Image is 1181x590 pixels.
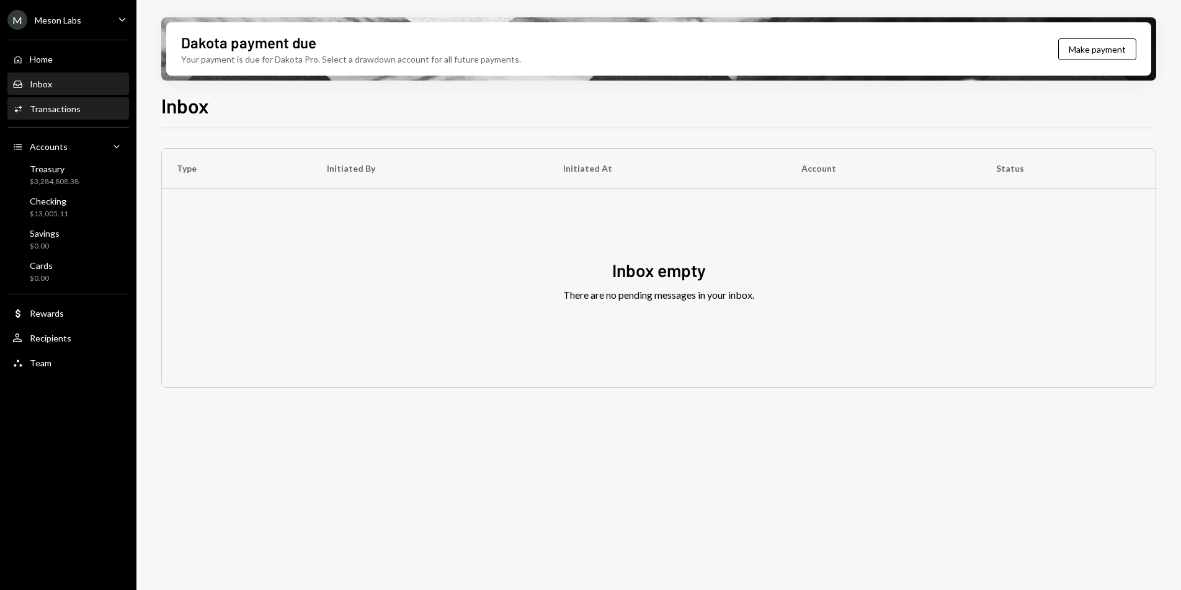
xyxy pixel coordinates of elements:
[1058,38,1136,60] button: Make payment
[7,302,129,324] a: Rewards
[30,241,60,252] div: $0.00
[7,160,129,190] a: Treasury$3,284,808.38
[7,257,129,286] a: Cards$0.00
[312,149,548,188] th: Initiated By
[162,149,312,188] th: Type
[787,149,981,188] th: Account
[181,32,316,53] div: Dakota payment due
[161,93,209,118] h1: Inbox
[7,327,129,349] a: Recipients
[30,228,60,239] div: Savings
[981,149,1156,188] th: Status
[612,258,706,283] div: Inbox empty
[7,351,129,374] a: Team
[30,209,68,219] div: $13,005.11
[30,79,52,89] div: Inbox
[7,10,27,30] div: M
[30,333,71,343] div: Recipients
[30,308,64,319] div: Rewards
[30,260,53,271] div: Cards
[30,103,81,114] div: Transactions
[7,97,129,120] a: Transactions
[181,53,521,66] div: Your payment is due for Dakota Pro. Select a drawdown account for all future payments.
[30,164,79,174] div: Treasury
[7,224,129,254] a: Savings$0.00
[7,192,129,222] a: Checking$13,005.11
[35,15,81,25] div: Meson Labs
[7,48,129,70] a: Home
[563,288,754,302] div: There are no pending messages in your inbox.
[548,149,787,188] th: Initiated At
[30,273,53,284] div: $0.00
[7,135,129,157] a: Accounts
[7,73,129,95] a: Inbox
[30,54,53,64] div: Home
[30,177,79,187] div: $3,284,808.38
[30,358,51,368] div: Team
[30,141,68,152] div: Accounts
[30,196,68,206] div: Checking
